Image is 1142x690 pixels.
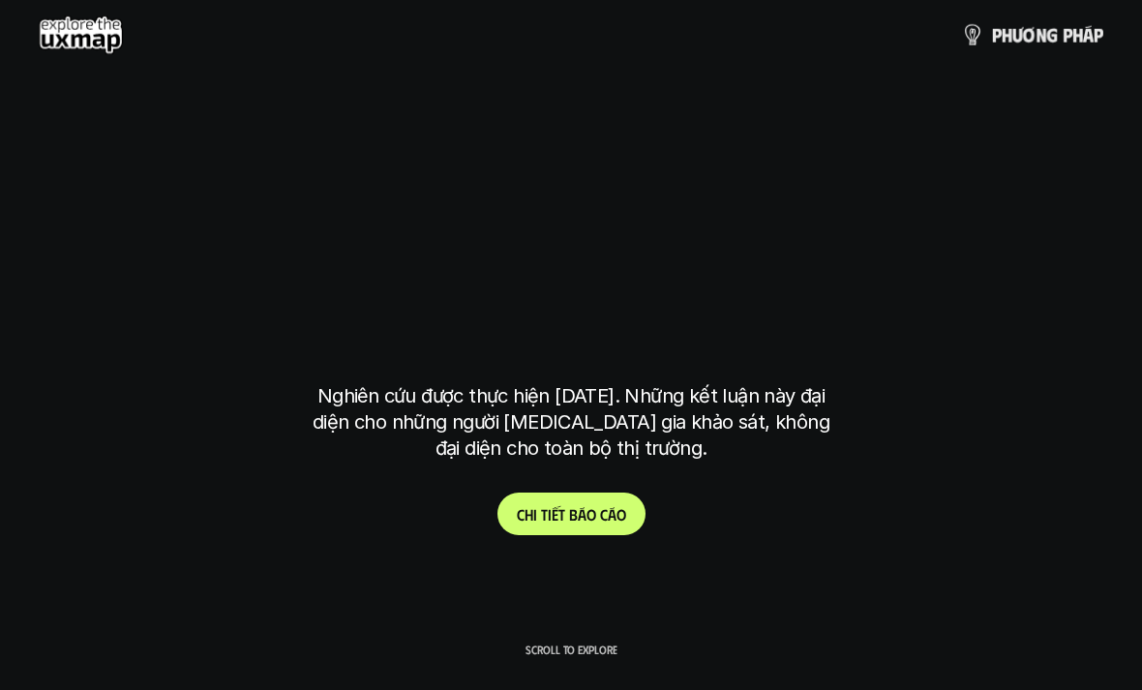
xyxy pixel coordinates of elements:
h2: tại [GEOGRAPHIC_DATA] [337,292,804,347]
span: i [548,505,552,524]
h2: phạm vi công việc của [332,179,809,234]
span: ế [552,505,558,524]
span: p [1094,24,1103,45]
span: C [517,505,525,524]
span: o [586,505,596,524]
span: c [600,505,608,524]
p: Scroll to explore [526,643,617,656]
span: o [616,505,626,524]
span: h [1002,24,1012,45]
span: t [558,505,565,524]
span: p [992,24,1002,45]
span: p [1063,24,1072,45]
span: á [578,505,586,524]
p: Nghiên cứu được thực hiện [DATE]. Những kết luận này đại diện cho những người [MEDICAL_DATA] gia ... [305,383,837,462]
span: h [1072,24,1083,45]
a: phươngpháp [961,15,1103,54]
span: t [541,505,548,524]
span: i [533,505,537,524]
span: á [608,505,616,524]
span: ư [1012,24,1023,45]
span: n [1036,24,1046,45]
span: á [1083,24,1094,45]
span: ơ [1023,24,1036,45]
span: h [525,505,533,524]
a: Chitiếtbáocáo [497,493,646,535]
span: g [1046,24,1058,45]
span: b [569,505,578,524]
h6: Kết quả nghiên cứu [504,137,651,160]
